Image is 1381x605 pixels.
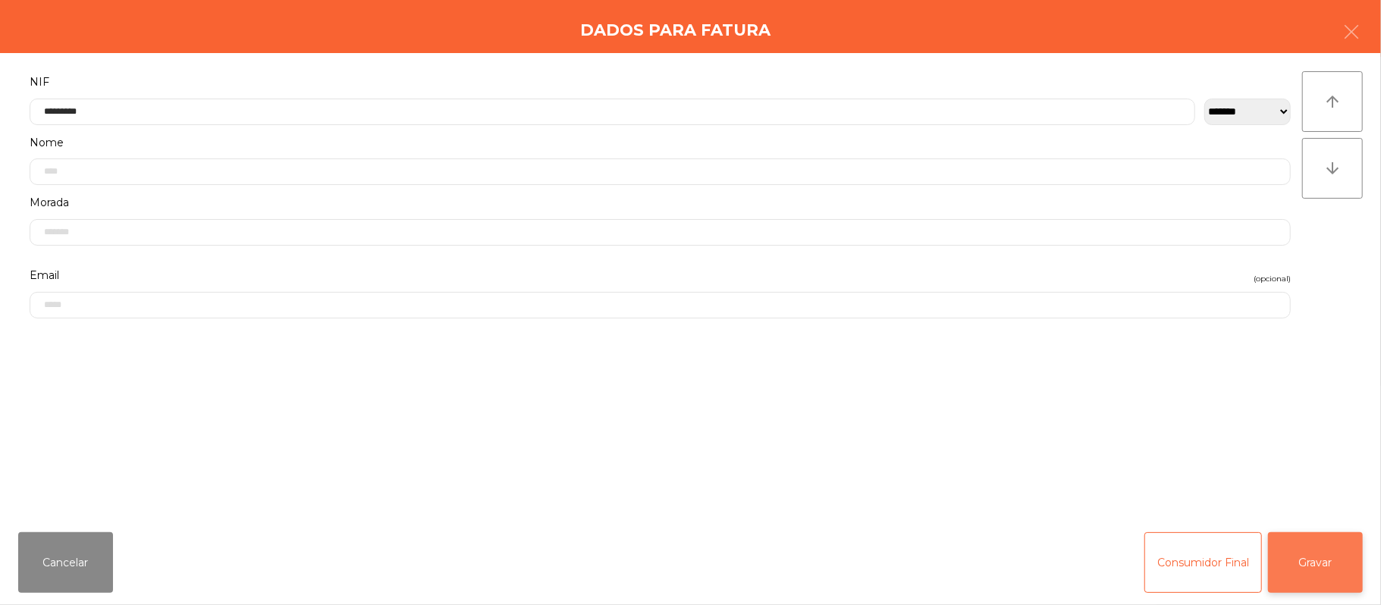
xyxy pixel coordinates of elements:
span: NIF [30,72,49,92]
span: (opcional) [1254,271,1291,286]
h4: Dados para Fatura [580,19,771,42]
span: Email [30,265,59,286]
i: arrow_upward [1323,92,1342,111]
button: Gravar [1268,532,1363,593]
i: arrow_downward [1323,159,1342,177]
span: Morada [30,193,69,213]
button: Consumidor Final [1144,532,1262,593]
button: arrow_upward [1302,71,1363,132]
button: arrow_downward [1302,138,1363,199]
button: Cancelar [18,532,113,593]
span: Nome [30,133,64,153]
